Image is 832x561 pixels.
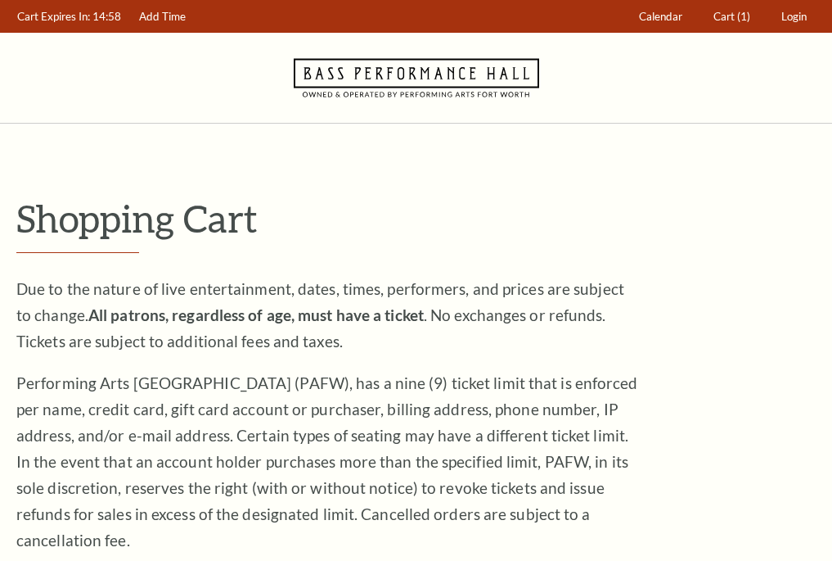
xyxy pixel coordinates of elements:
[713,10,735,23] span: Cart
[17,10,90,23] span: Cart Expires In:
[132,1,194,33] a: Add Time
[781,10,807,23] span: Login
[88,305,424,324] strong: All patrons, regardless of age, must have a ticket
[706,1,758,33] a: Cart (1)
[737,10,750,23] span: (1)
[16,197,816,239] p: Shopping Cart
[774,1,815,33] a: Login
[639,10,682,23] span: Calendar
[16,279,624,351] span: Due to the nature of live entertainment, dates, times, performers, and prices are subject to chan...
[632,1,690,33] a: Calendar
[16,370,638,554] p: Performing Arts [GEOGRAPHIC_DATA] (PAFW), has a nine (9) ticket limit that is enforced per name, ...
[92,10,121,23] span: 14:58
